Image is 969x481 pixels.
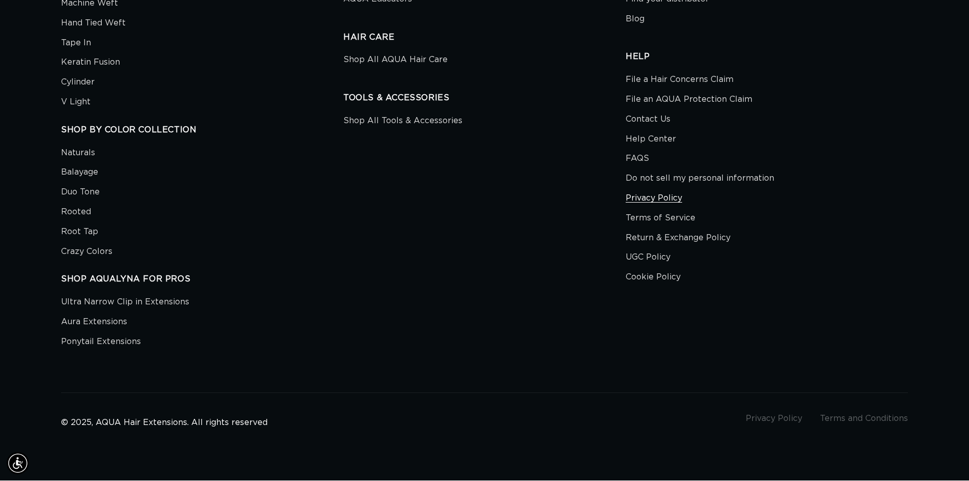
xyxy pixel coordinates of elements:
[7,452,29,474] div: Accessibility Menu
[626,9,644,29] a: Blog
[343,32,626,43] h2: HAIR CARE
[61,222,98,242] a: Root Tap
[626,149,649,168] a: FAQS
[820,414,908,422] a: Terms and Conditions
[61,92,91,112] a: V Light
[61,72,95,92] a: Cylinder
[626,228,730,248] a: Return & Exchange Policy
[61,33,91,53] a: Tape In
[343,93,626,103] h2: TOOLS & ACCESSORIES
[61,125,343,135] h2: SHOP BY COLOR COLLECTION
[61,332,141,352] a: Ponytail Extensions
[626,72,733,90] a: File a Hair Concerns Claim
[61,182,100,202] a: Duo Tone
[61,312,127,332] a: Aura Extensions
[61,52,120,72] a: Keratin Fusion
[626,109,670,129] a: Contact Us
[746,414,802,422] a: Privacy Policy
[61,242,112,262] a: Crazy Colors
[61,13,126,33] a: Hand Tied Weft
[918,432,969,481] iframe: Chat Widget
[626,90,752,109] a: File an AQUA Protection Claim
[61,418,268,427] small: © 2025, AQUA Hair Extensions. All rights reserved
[61,274,343,285] h2: SHOP AQUALYNA FOR PROS
[343,52,448,70] a: Shop All AQUA Hair Care
[343,114,462,131] a: Shop All Tools & Accessories
[61,295,189,312] a: Ultra Narrow Clip in Extensions
[626,208,695,228] a: Terms of Service
[626,129,676,149] a: Help Center
[626,247,670,267] a: UGC Policy
[61,162,98,182] a: Balayage
[626,168,774,188] a: Do not sell my personal information
[61,146,95,163] a: Naturals
[61,202,91,222] a: Rooted
[626,267,681,287] a: Cookie Policy
[626,188,682,208] a: Privacy Policy
[626,51,908,62] h2: HELP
